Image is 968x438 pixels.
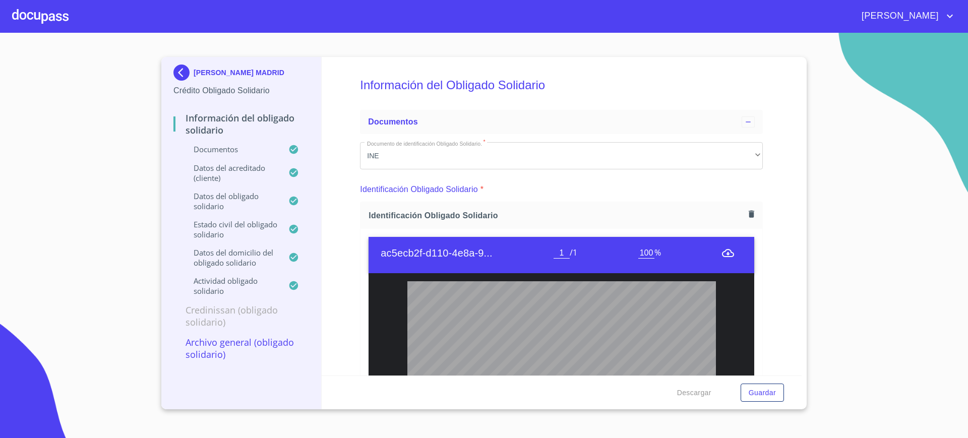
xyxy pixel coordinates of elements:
[173,112,309,136] p: Información del Obligado Solidario
[854,8,944,24] span: [PERSON_NAME]
[654,247,661,258] span: %
[360,110,763,134] div: Documentos
[368,117,417,126] span: Documentos
[360,65,763,106] h5: Información del Obligado Solidario
[360,142,763,169] div: INE
[854,8,956,24] button: account of current user
[369,210,745,221] span: Identificación Obligado Solidario
[381,245,554,261] h6: ac5ecb2f-d110-4e8a-9...
[360,183,478,196] p: Identificación Obligado Solidario
[194,69,284,77] p: [PERSON_NAME] MADRID
[173,304,309,328] p: Credinissan (Obligado Solidario)
[173,144,288,154] p: Documentos
[722,247,734,259] button: menu
[173,276,288,296] p: Actividad obligado solidario
[677,387,711,399] span: Descargar
[570,247,577,258] span: / 1
[173,247,288,268] p: Datos del Domicilio del Obligado Solidario
[173,336,309,360] p: Archivo General (Obligado Solidario)
[173,191,288,211] p: Datos del obligado solidario
[173,219,288,239] p: Estado civil del obligado solidario
[173,65,194,81] img: Docupass spot blue
[749,387,776,399] span: Guardar
[741,384,784,402] button: Guardar
[173,65,309,85] div: [PERSON_NAME] MADRID
[173,163,288,183] p: Datos del acreditado (cliente)
[673,384,715,402] button: Descargar
[173,85,309,97] p: Crédito Obligado Solidario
